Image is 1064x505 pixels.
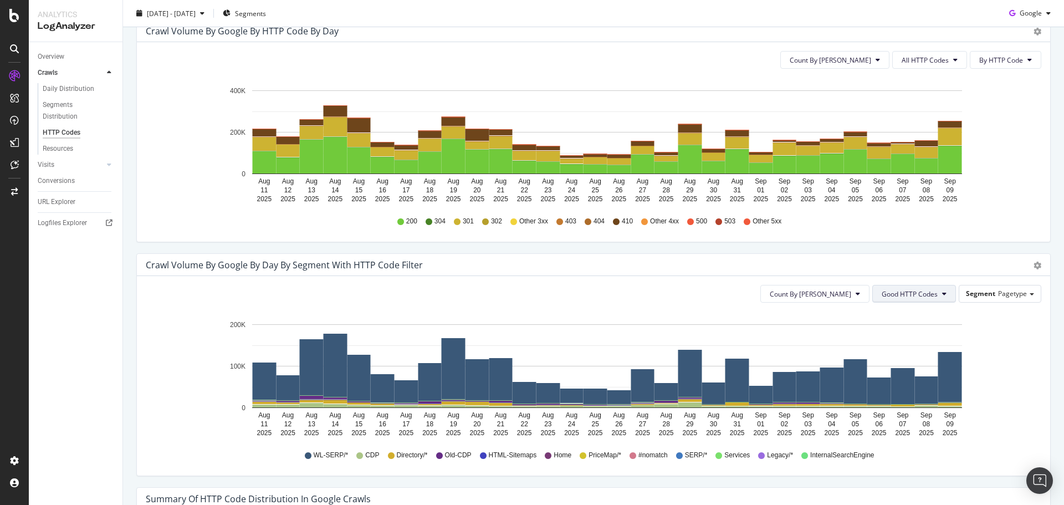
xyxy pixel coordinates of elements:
button: [DATE] - [DATE] [132,4,209,22]
text: 19 [449,420,457,428]
text: 11 [260,186,268,194]
text: Aug [376,177,388,185]
a: HTTP Codes [43,127,115,139]
text: 31 [733,420,741,428]
text: Aug [305,411,317,419]
svg: A chart. [146,312,1033,440]
text: Aug [731,177,743,185]
text: 08 [923,186,930,194]
text: 26 [615,186,623,194]
text: 03 [804,420,812,428]
text: 2025 [895,195,910,203]
text: 12 [284,420,292,428]
text: 2025 [659,429,674,437]
text: 200K [230,321,245,329]
text: 2025 [730,429,745,437]
text: 21 [497,186,505,194]
span: Segments [235,8,266,18]
text: Aug [731,411,743,419]
text: 400K [230,87,245,95]
a: Crawls [38,67,104,79]
text: Aug [329,411,341,419]
span: SERP/* [685,451,708,460]
text: 2025 [422,429,437,437]
text: 17 [402,186,410,194]
text: Aug [305,177,317,185]
text: 24 [568,186,576,194]
text: Sep [920,411,933,419]
text: 07 [899,186,907,194]
text: 2025 [848,195,863,203]
span: Count By Day [770,289,851,299]
div: Daily Distribution [43,83,94,95]
text: 2025 [304,429,319,437]
text: Aug [566,177,577,185]
span: Other 3xx [519,217,548,226]
text: Aug [258,411,270,419]
text: Aug [495,411,507,419]
text: 23 [544,420,552,428]
text: 18 [426,186,434,194]
text: 2025 [540,195,555,203]
text: 23 [544,186,552,194]
text: Aug [376,411,388,419]
span: Old-CDP [445,451,472,460]
text: 09 [946,186,954,194]
text: Aug [518,411,530,419]
span: #nomatch [638,451,668,460]
text: 2025 [943,429,958,437]
text: Sep [897,411,909,419]
text: 2025 [753,195,768,203]
text: 2025 [801,195,816,203]
text: 2025 [635,429,650,437]
text: 2025 [824,195,839,203]
text: 27 [639,186,647,194]
span: 301 [463,217,474,226]
div: gear [1034,262,1041,269]
text: 29 [686,186,694,194]
div: Crawl Volume by google by HTTP Code by Day [146,25,339,37]
text: 2025 [848,429,863,437]
text: 19 [449,186,457,194]
span: 403 [565,217,576,226]
text: Aug [424,411,436,419]
text: 18 [426,420,434,428]
text: 30 [710,420,718,428]
a: Conversions [38,175,115,187]
text: Sep [897,177,909,185]
text: Sep [850,411,862,419]
text: Aug [329,177,341,185]
text: Sep [850,177,862,185]
span: Count By Day [790,55,871,65]
text: 05 [852,186,860,194]
text: 2025 [328,429,342,437]
button: Google [1005,4,1055,22]
text: 28 [662,186,670,194]
text: 2025 [682,429,697,437]
button: By HTTP Code [970,51,1041,69]
button: Count By [PERSON_NAME] [760,285,869,303]
text: 11 [260,420,268,428]
svg: A chart. [146,78,1033,206]
span: Pagetype [998,289,1027,298]
span: [DATE] - [DATE] [147,8,196,18]
text: 2025 [682,195,697,203]
text: 22 [520,186,528,194]
text: 100K [230,363,245,370]
text: Aug [400,411,412,419]
text: Sep [755,177,767,185]
text: Aug [589,177,601,185]
span: Home [554,451,571,460]
text: 31 [733,186,741,194]
text: 0 [242,404,245,412]
span: Good HTTP Codes [882,289,938,299]
button: Count By [PERSON_NAME] [780,51,889,69]
text: 2025 [564,195,579,203]
text: 16 [378,186,386,194]
text: 03 [804,186,812,194]
text: 01 [757,420,765,428]
text: 02 [781,186,789,194]
text: 25 [591,420,599,428]
text: 16 [378,420,386,428]
text: 2025 [280,429,295,437]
